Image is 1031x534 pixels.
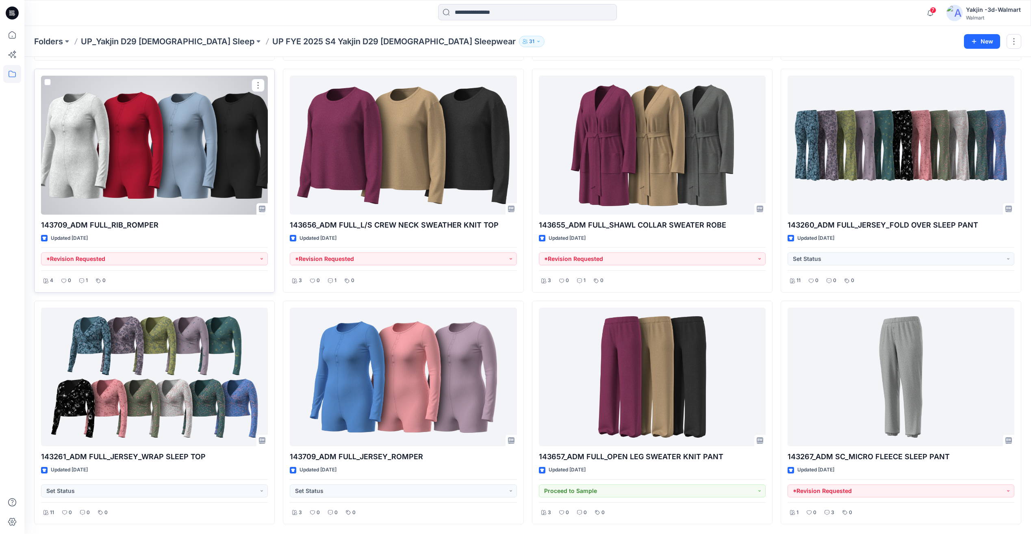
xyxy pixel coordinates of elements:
p: 4 [50,276,53,285]
a: 143261_ADM FULL_JERSEY_WRAP SLEEP TOP [41,308,268,446]
p: 1 [797,508,799,517]
a: 143709_ADM FULL_JERSEY_ROMPER [290,308,517,446]
p: 11 [50,508,54,517]
p: 143267_ADM SC_MICRO FLEECE SLEEP PANT [788,451,1014,462]
div: Walmart [966,15,1021,21]
p: Updated [DATE] [300,234,336,243]
p: 0 [317,508,320,517]
p: 143260_ADM FULL_JERSEY_FOLD OVER SLEEP PANT [788,219,1014,231]
p: 0 [815,276,818,285]
p: 0 [584,508,587,517]
p: 1 [334,276,336,285]
a: UP_Yakjin D29 [DEMOGRAPHIC_DATA] Sleep [81,36,254,47]
p: 0 [566,276,569,285]
p: 1 [584,276,586,285]
p: 0 [851,276,854,285]
span: 7 [930,7,936,13]
p: 0 [813,508,816,517]
p: 0 [69,508,72,517]
a: 143260_ADM FULL_JERSEY_FOLD OVER SLEEP PANT [788,76,1014,214]
div: Yakjin -3d-Walmart [966,5,1021,15]
p: 11 [797,276,801,285]
img: avatar [946,5,963,21]
p: Updated [DATE] [300,466,336,474]
p: 143709_ADM FULL_RIB_ROMPER [41,219,268,231]
p: Updated [DATE] [797,466,834,474]
p: Updated [DATE] [549,234,586,243]
a: 143267_ADM SC_MICRO FLEECE SLEEP PANT [788,308,1014,446]
p: 0 [566,508,569,517]
a: 143655_ADM FULL_SHAWL COLLAR SWEATER ROBE [539,76,766,214]
p: 0 [87,508,90,517]
p: 143709_ADM FULL_JERSEY_ROMPER [290,451,517,462]
a: 143657_ADM FULL_OPEN LEG SWEATER KNIT PANT [539,308,766,446]
p: 143657_ADM FULL_OPEN LEG SWEATER KNIT PANT [539,451,766,462]
p: 0 [352,508,356,517]
p: 0 [104,508,108,517]
p: 0 [68,276,71,285]
p: 0 [833,276,836,285]
p: 143656_ADM FULL_L/S CREW NECK SWEATHER KNIT TOP [290,219,517,231]
p: Updated [DATE] [51,234,88,243]
p: 0 [601,508,605,517]
p: 0 [334,508,338,517]
p: 0 [351,276,354,285]
button: 31 [519,36,545,47]
p: UP FYE 2025 S4 Yakjin D29 [DEMOGRAPHIC_DATA] Sleepwear [272,36,516,47]
p: 1 [86,276,88,285]
p: 3 [548,508,551,517]
a: 143656_ADM FULL_L/S CREW NECK SWEATHER KNIT TOP [290,76,517,214]
a: 143709_ADM FULL_RIB_ROMPER [41,76,268,214]
p: 0 [600,276,603,285]
p: 0 [102,276,106,285]
p: Updated [DATE] [51,466,88,474]
p: 143261_ADM FULL_JERSEY_WRAP SLEEP TOP [41,451,268,462]
p: Updated [DATE] [797,234,834,243]
p: Updated [DATE] [549,466,586,474]
p: 3 [299,276,302,285]
p: 0 [849,508,852,517]
p: 31 [529,37,534,46]
p: 3 [831,508,834,517]
p: 3 [548,276,551,285]
p: 0 [317,276,320,285]
button: New [964,34,1000,49]
p: 143655_ADM FULL_SHAWL COLLAR SWEATER ROBE [539,219,766,231]
a: Folders [34,36,63,47]
p: 3 [299,508,302,517]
